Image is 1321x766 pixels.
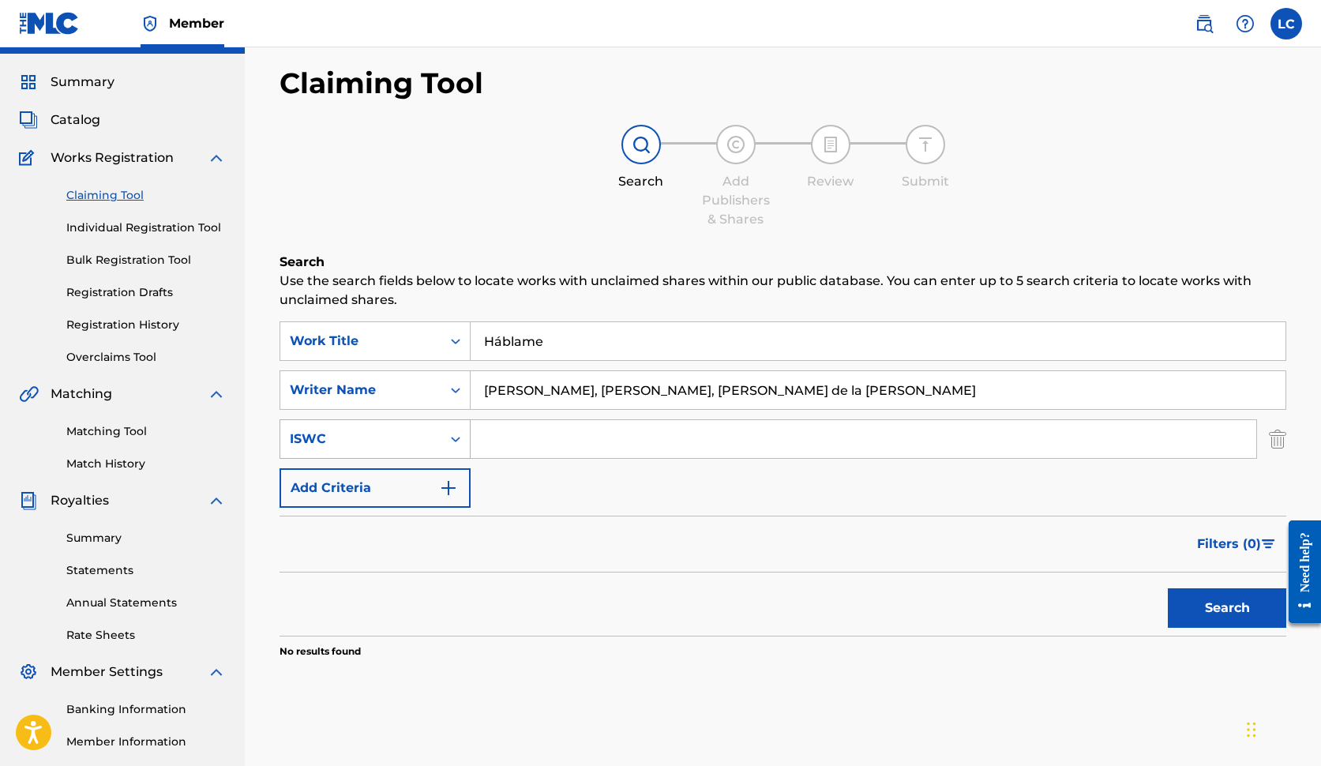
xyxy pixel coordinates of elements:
div: Add Publishers & Shares [696,172,775,229]
span: Member Settings [51,663,163,682]
img: step indicator icon for Submit [916,135,935,154]
a: Member Information [66,734,226,750]
img: filter [1262,539,1275,549]
img: Delete Criterion [1269,419,1286,459]
span: Royalties [51,491,109,510]
div: ISWC [290,430,432,449]
a: Claiming Tool [66,187,226,204]
div: Help [1229,8,1261,39]
a: Overclaims Tool [66,349,226,366]
img: 9d2ae6d4665cec9f34b9.svg [439,479,458,498]
span: Works Registration [51,148,174,167]
a: CatalogCatalog [19,111,100,130]
a: Registration Drafts [66,284,226,301]
img: MLC Logo [19,12,80,35]
a: Registration History [66,317,226,333]
p: No results found [280,644,361,659]
a: Rate Sheets [66,627,226,644]
div: Writer Name [290,381,432,400]
iframe: Chat Widget [1242,690,1321,766]
div: Work Title [290,332,432,351]
a: Banking Information [66,701,226,718]
a: Public Search [1188,8,1220,39]
iframe: Resource Center [1277,505,1321,640]
a: Statements [66,562,226,579]
a: Bulk Registration Tool [66,252,226,268]
h2: Claiming Tool [280,66,483,101]
form: Search Form [280,321,1286,636]
img: expand [207,491,226,510]
img: Royalties [19,491,38,510]
img: search [1195,14,1214,33]
img: expand [207,385,226,404]
a: Annual Statements [66,595,226,611]
span: Summary [51,73,114,92]
a: Matching Tool [66,423,226,440]
img: Summary [19,73,38,92]
span: Matching [51,385,112,404]
span: Filters ( 0 ) [1197,535,1261,554]
a: Match History [66,456,226,472]
a: SummarySummary [19,73,114,92]
img: Matching [19,385,39,404]
h6: Search [280,253,1286,272]
p: Use the search fields below to locate works with unclaimed shares within our public database. You... [280,272,1286,310]
img: Member Settings [19,663,38,682]
div: Submit [886,172,965,191]
a: Summary [66,530,226,546]
div: User Menu [1270,8,1302,39]
div: Drag [1247,706,1256,753]
img: Top Rightsholder [141,14,159,33]
img: Works Registration [19,148,39,167]
span: Member [169,14,224,32]
img: step indicator icon for Review [821,135,840,154]
button: Add Criteria [280,468,471,508]
a: Individual Registration Tool [66,220,226,236]
div: Search [602,172,681,191]
img: step indicator icon for Search [632,135,651,154]
div: Review [791,172,870,191]
img: Catalog [19,111,38,130]
img: help [1236,14,1255,33]
img: step indicator icon for Add Publishers & Shares [726,135,745,154]
button: Search [1168,588,1286,628]
img: expand [207,663,226,682]
img: expand [207,148,226,167]
span: Catalog [51,111,100,130]
button: Filters (0) [1188,524,1286,564]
